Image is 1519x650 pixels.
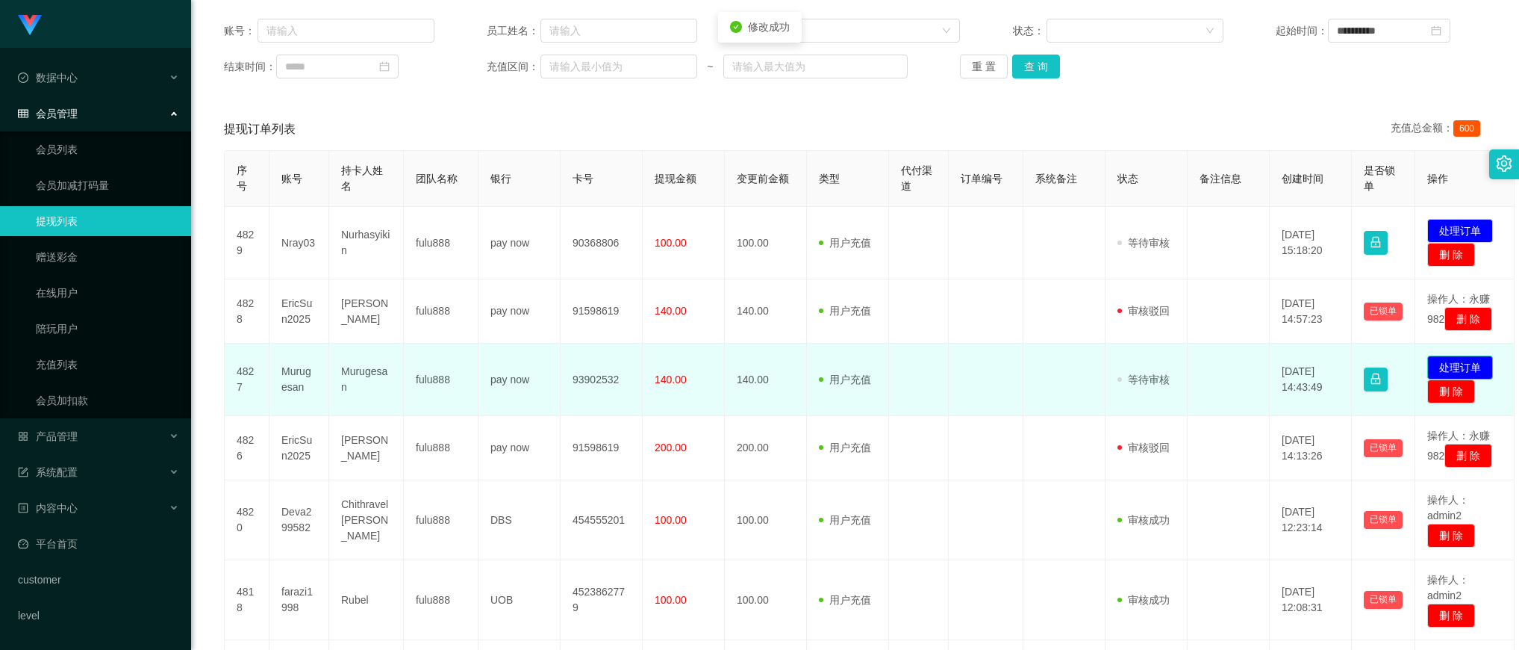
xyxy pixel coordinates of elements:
td: Nurhasyikin [329,207,404,279]
td: [DATE] 14:13:26 [1270,416,1352,480]
span: 代付渠道 [901,164,932,192]
button: 删 除 [1427,604,1475,628]
i: 图标: appstore-o [18,431,28,442]
button: 已锁单 [1364,591,1403,609]
td: fulu888 [404,279,478,344]
a: 充值列表 [36,350,179,380]
td: fulu888 [404,207,478,279]
span: 等待审核 [1117,374,1170,386]
button: 图标: lock [1364,231,1388,255]
td: 90368806 [561,207,643,279]
span: 用户充值 [819,374,871,386]
td: EricSun2025 [269,279,329,344]
td: EricSun2025 [269,416,329,480]
span: 持卡人姓名 [341,164,383,192]
a: 会员加扣款 [36,386,179,415]
td: 100.00 [725,480,807,560]
span: 账号 [281,173,302,185]
td: UOB [478,560,561,640]
td: DBS [478,480,561,560]
td: 93902532 [561,344,643,416]
span: 100.00 [655,237,687,249]
a: customer [18,565,179,595]
i: 图标: down [942,26,951,37]
div: 充值总金额： [1391,120,1486,138]
i: 图标: setting [1496,155,1512,172]
input: 请输入最大值为 [723,55,908,78]
i: icon: check-circle [730,21,742,33]
td: 91598619 [561,416,643,480]
td: [DATE] 12:08:31 [1270,560,1352,640]
td: [DATE] 12:23:14 [1270,480,1352,560]
td: [PERSON_NAME] [329,416,404,480]
span: 审核驳回 [1117,305,1170,317]
span: 审核驳回 [1117,442,1170,454]
td: 100.00 [725,560,807,640]
button: 删 除 [1427,524,1475,548]
a: level [18,601,179,631]
td: farazi1998 [269,560,329,640]
span: 用户充值 [819,237,871,249]
span: 100.00 [655,594,687,606]
td: fulu888 [404,560,478,640]
span: 会员管理 [18,108,78,120]
td: Murugesan [269,344,329,416]
span: 系统备注 [1035,173,1077,185]
td: pay now [478,344,561,416]
a: 赠送彩金 [36,242,179,272]
td: Nray03 [269,207,329,279]
span: 数据中心 [18,72,78,84]
td: 140.00 [725,344,807,416]
span: 员工姓名： [487,23,540,39]
td: pay now [478,279,561,344]
td: 4826 [225,416,269,480]
i: 图标: down [1205,26,1214,37]
td: [DATE] 14:57:23 [1270,279,1352,344]
span: 创建时间 [1282,173,1323,185]
span: ~ [697,59,723,75]
i: 图标: form [18,467,28,477]
button: 已锁单 [1364,303,1403,321]
a: 图标: dashboard平台首页 [18,529,179,559]
span: 订单编号 [961,173,1002,185]
span: 操作人：admin2 [1427,494,1469,521]
a: 陪玩用户 [36,314,179,344]
td: Rubel [329,560,404,640]
span: 等待审核 [1117,237,1170,249]
td: 100.00 [725,207,807,279]
td: [PERSON_NAME] [329,279,404,344]
span: 操作人：永赚982 [1427,293,1490,325]
span: 用户充值 [819,594,871,606]
span: 140.00 [655,305,687,317]
input: 请输入 [540,19,697,43]
span: 审核成功 [1117,514,1170,526]
td: fulu888 [404,480,478,560]
td: Chithravel [PERSON_NAME] [329,480,404,560]
td: 4818 [225,560,269,640]
span: 140.00 [655,374,687,386]
span: 内容中心 [18,502,78,514]
span: 操作人：永赚982 [1427,430,1490,462]
button: 图标: lock [1364,368,1388,391]
td: 4828 [225,279,269,344]
span: 修改成功 [748,21,790,33]
i: 图标: profile [18,503,28,513]
span: 结束时间： [224,59,276,75]
a: 提现列表 [36,206,179,236]
span: 操作人：admin2 [1427,574,1469,601]
span: 提现金额 [655,173,696,185]
span: 状态： [1013,23,1047,39]
button: 查 询 [1012,55,1060,78]
button: 已锁单 [1364,439,1403,457]
td: pay now [478,207,561,279]
span: 序号 [237,164,247,192]
button: 重 置 [960,55,1008,78]
button: 删 除 [1444,444,1492,468]
td: 200.00 [725,416,807,480]
td: 4820 [225,480,269,560]
i: 图标: check-circle-o [18,72,28,83]
span: 100.00 [655,514,687,526]
span: 起始时间： [1276,23,1328,39]
span: 操作 [1427,173,1448,185]
span: 状态 [1117,173,1138,185]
